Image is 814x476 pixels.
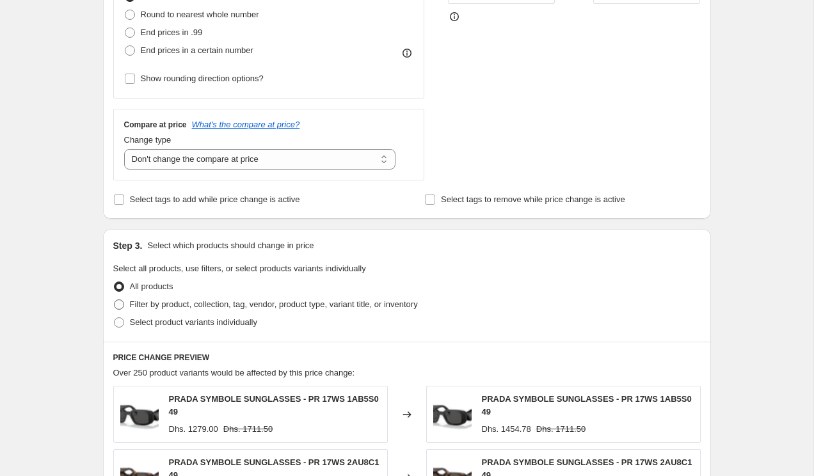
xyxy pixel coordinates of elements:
[130,194,300,204] span: Select tags to add while price change is active
[192,120,300,129] button: What's the compare at price?
[141,10,259,19] span: Round to nearest whole number
[124,120,187,130] h3: Compare at price
[130,282,173,291] span: All products
[536,423,586,436] strike: Dhs. 1711.50
[482,423,531,436] div: Dhs. 1454.78
[113,353,701,363] h6: PRICE CHANGE PREVIEW
[223,423,273,436] strike: Dhs. 1711.50
[130,299,418,309] span: Filter by product, collection, tag, vendor, product type, variant title, or inventory
[113,368,355,377] span: Over 250 product variants would be affected by this price change:
[169,423,218,436] div: Dhs. 1279.00
[113,264,366,273] span: Select all products, use filters, or select products variants individually
[124,135,172,145] span: Change type
[441,194,625,204] span: Select tags to remove while price change is active
[433,395,472,434] img: 0PR_17WS__1AB5S0__STD__shad__qt_80x.png
[113,239,143,252] h2: Step 3.
[169,394,379,416] span: PRADA SYMBOLE SUNGLASSES - PR 17WS 1AB5S0 49
[482,394,692,416] span: PRADA SYMBOLE SUNGLASSES - PR 17WS 1AB5S0 49
[147,239,314,252] p: Select which products should change in price
[120,395,159,434] img: 0PR_17WS__1AB5S0__STD__shad__qt_80x.png
[141,74,264,83] span: Show rounding direction options?
[141,45,253,55] span: End prices in a certain number
[130,317,257,327] span: Select product variants individually
[141,28,203,37] span: End prices in .99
